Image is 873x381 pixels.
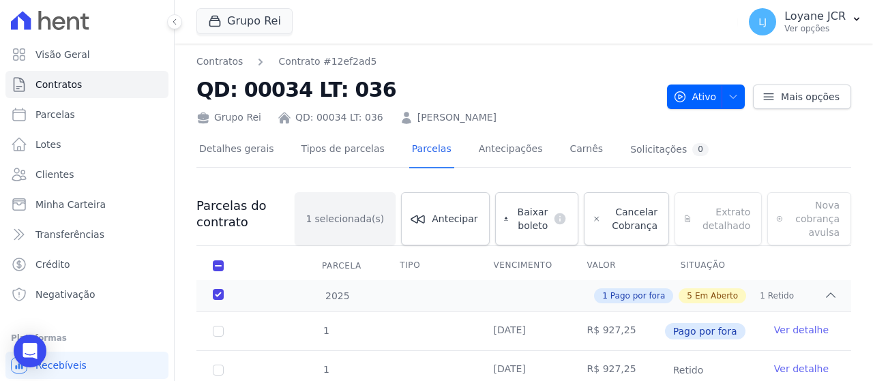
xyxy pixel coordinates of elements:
[627,132,711,168] a: Solicitações0
[692,143,709,156] div: 0
[35,138,61,151] span: Lotes
[5,352,168,379] a: Recebíveis
[322,325,329,336] span: 1
[774,323,829,337] a: Ver detalhe
[278,55,376,69] a: Contrato #12ef2ad5
[571,252,664,280] th: Valor
[784,23,846,34] p: Ver opções
[571,312,664,350] td: R$ 927,25
[196,55,656,69] nav: Breadcrumb
[306,252,378,279] div: Parcela
[602,290,608,302] span: 1
[5,101,168,128] a: Parcelas
[5,191,168,218] a: Minha Carteira
[665,362,712,378] span: Retido
[383,252,477,280] th: Tipo
[35,288,95,301] span: Negativação
[11,330,163,346] div: Plataformas
[477,312,570,350] td: [DATE]
[196,8,293,34] button: Grupo Rei
[295,110,383,125] a: QD: 00034 LT: 036
[35,78,82,91] span: Contratos
[784,10,846,23] p: Loyane JCR
[196,55,376,69] nav: Breadcrumb
[35,198,106,211] span: Minha Carteira
[35,168,74,181] span: Clientes
[196,132,277,168] a: Detalhes gerais
[196,110,261,125] div: Grupo Rei
[409,132,454,168] a: Parcelas
[606,205,657,232] span: Cancelar Cobrança
[610,290,665,302] span: Pago por fora
[584,192,669,245] a: Cancelar Cobrança
[673,85,717,109] span: Ativo
[687,290,692,302] span: 5
[5,41,168,68] a: Visão Geral
[5,71,168,98] a: Contratos
[306,212,312,226] span: 1
[753,85,851,109] a: Mais opções
[196,74,656,105] h2: QD: 00034 LT: 036
[5,131,168,158] a: Lotes
[758,17,767,27] span: LJ
[213,326,224,337] input: Só é possível selecionar pagamentos em aberto
[768,290,794,302] span: Retido
[5,161,168,188] a: Clientes
[35,258,70,271] span: Crédito
[781,90,840,104] span: Mais opções
[196,198,295,230] h3: Parcelas do contrato
[417,110,497,125] a: [PERSON_NAME]
[5,251,168,278] a: Crédito
[299,132,387,168] a: Tipos de parcelas
[322,364,329,375] span: 1
[35,108,75,121] span: Parcelas
[35,359,87,372] span: Recebíveis
[5,281,168,308] a: Negativação
[35,48,90,61] span: Visão Geral
[667,85,745,109] button: Ativo
[196,55,243,69] a: Contratos
[432,212,477,226] span: Antecipar
[774,362,829,376] a: Ver detalhe
[760,290,765,302] span: 1
[664,252,758,280] th: Situação
[695,290,738,302] span: Em Aberto
[477,252,570,280] th: Vencimento
[315,212,385,226] span: selecionada(s)
[567,132,606,168] a: Carnês
[476,132,546,168] a: Antecipações
[35,228,104,241] span: Transferências
[5,221,168,248] a: Transferências
[738,3,873,41] button: LJ Loyane JCR Ver opções
[665,323,745,339] span: Pago por fora
[14,335,46,367] div: Open Intercom Messenger
[630,143,709,156] div: Solicitações
[213,365,224,376] input: Só é possível selecionar pagamentos em aberto
[401,192,489,245] a: Antecipar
